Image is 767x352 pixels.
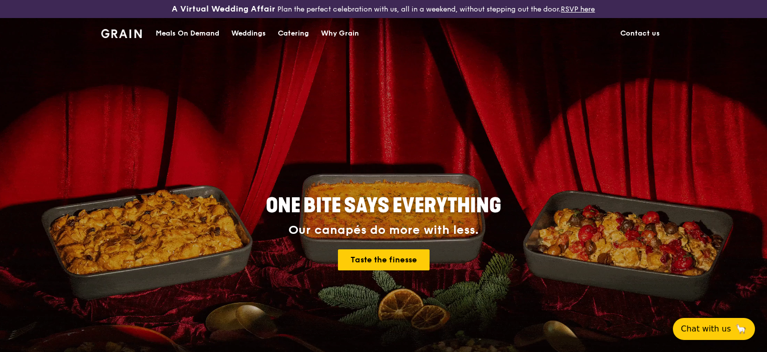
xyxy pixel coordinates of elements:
[128,4,639,14] div: Plan the perfect celebration with us, all in a weekend, without stepping out the door.
[681,323,731,335] span: Chat with us
[735,323,747,335] span: 🦙
[561,5,595,14] a: RSVP here
[101,29,142,38] img: Grain
[266,194,501,218] span: ONE BITE SAYS EVERYTHING
[203,223,564,237] div: Our canapés do more with less.
[315,19,365,49] a: Why Grain
[338,249,430,270] a: Taste the finesse
[614,19,666,49] a: Contact us
[321,19,359,49] div: Why Grain
[172,4,275,14] h3: A Virtual Wedding Affair
[231,19,266,49] div: Weddings
[673,318,755,340] button: Chat with us🦙
[101,18,142,48] a: GrainGrain
[156,19,219,49] div: Meals On Demand
[272,19,315,49] a: Catering
[225,19,272,49] a: Weddings
[278,19,309,49] div: Catering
